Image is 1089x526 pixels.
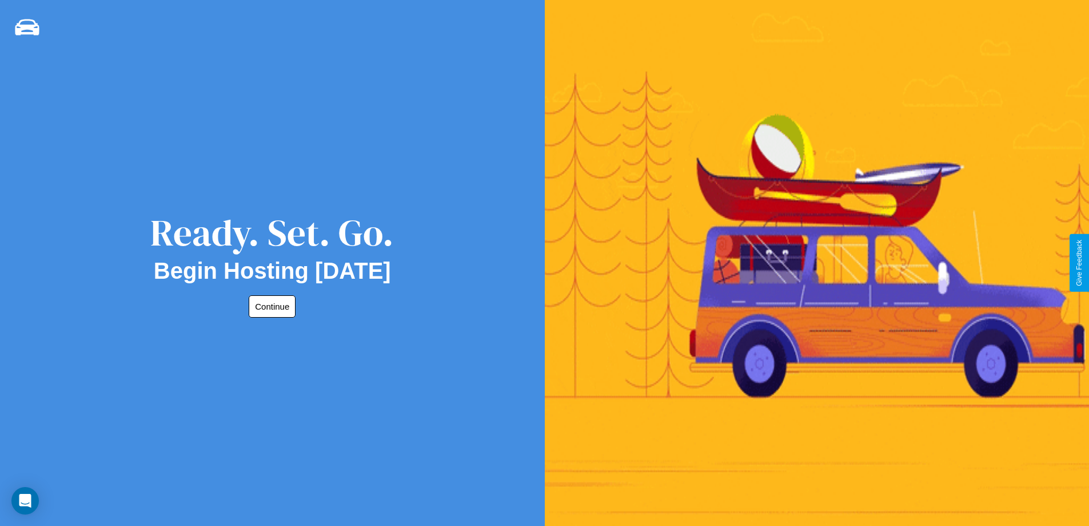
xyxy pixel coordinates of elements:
div: Ready. Set. Go. [150,207,394,258]
div: Give Feedback [1075,240,1083,286]
h2: Begin Hosting [DATE] [154,258,391,284]
button: Continue [249,295,296,318]
div: Open Intercom Messenger [11,487,39,515]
